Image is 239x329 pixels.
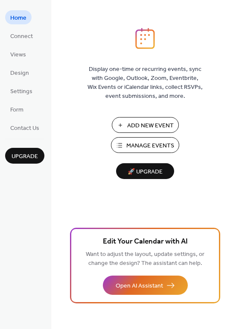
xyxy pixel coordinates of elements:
[5,10,32,24] a: Home
[5,29,38,43] a: Connect
[5,102,29,116] a: Form
[5,120,44,135] a: Contact Us
[127,121,174,130] span: Add New Event
[116,163,174,179] button: 🚀 Upgrade
[10,69,29,78] span: Design
[121,166,169,178] span: 🚀 Upgrade
[87,65,203,101] span: Display one-time or recurring events, sync with Google, Outlook, Zoom, Eventbrite, Wix Events or ...
[5,148,44,164] button: Upgrade
[126,141,174,150] span: Manage Events
[10,14,26,23] span: Home
[135,28,155,49] img: logo_icon.svg
[5,84,38,98] a: Settings
[10,50,26,59] span: Views
[111,137,179,153] button: Manage Events
[103,236,188,248] span: Edit Your Calendar with AI
[10,32,33,41] span: Connect
[12,152,38,161] span: Upgrade
[5,47,31,61] a: Views
[86,249,204,269] span: Want to adjust the layout, update settings, or change the design? The assistant can help.
[116,282,163,291] span: Open AI Assistant
[10,106,23,115] span: Form
[112,117,179,133] button: Add New Event
[10,87,32,96] span: Settings
[10,124,39,133] span: Contact Us
[103,276,188,295] button: Open AI Assistant
[5,65,34,79] a: Design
